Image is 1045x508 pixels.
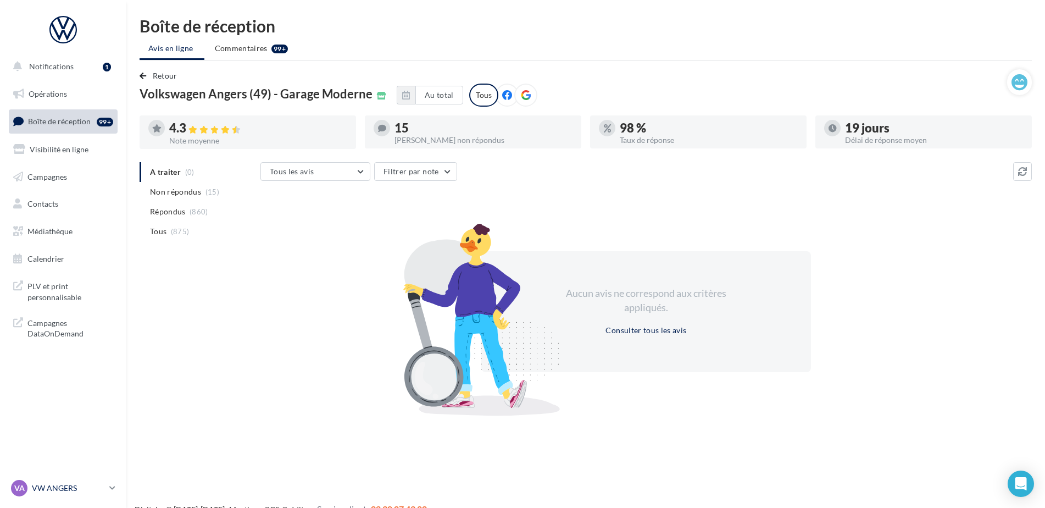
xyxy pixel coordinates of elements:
div: 15 [394,122,572,134]
span: Volkswagen Angers (49) - Garage Moderne [140,88,373,100]
p: VW ANGERS [32,483,105,494]
span: Médiathèque [27,227,73,236]
span: Tous les avis [270,167,314,176]
span: Opérations [29,89,67,98]
span: (875) [171,227,190,236]
button: Au total [397,86,463,104]
div: 19 jours [845,122,1023,134]
button: Au total [415,86,463,104]
span: Non répondus [150,186,201,197]
a: Contacts [7,192,120,216]
span: PLV et print personnalisable [27,279,113,302]
div: Taux de réponse [620,136,798,144]
span: Notifications [29,62,74,71]
a: Opérations [7,82,120,106]
div: Tous [469,84,498,107]
a: VA VW ANGERS [9,478,118,499]
span: VA [14,483,25,494]
span: Répondus [150,206,186,217]
button: Notifications 1 [7,55,115,78]
button: Consulter tous les avis [601,324,691,337]
div: 99+ [271,45,288,53]
span: (860) [190,207,208,216]
a: Médiathèque [7,220,120,243]
a: Campagnes DataOnDemand [7,311,120,344]
a: Visibilité en ligne [7,138,120,161]
button: Retour [140,69,182,82]
a: PLV et print personnalisable [7,274,120,307]
div: 1 [103,63,111,71]
div: Aucun avis ne correspond aux critères appliqués. [552,286,741,314]
div: Délai de réponse moyen [845,136,1023,144]
span: Contacts [27,199,58,208]
button: Filtrer par note [374,162,457,181]
div: [PERSON_NAME] non répondus [394,136,572,144]
span: Campagnes [27,172,67,181]
a: Calendrier [7,247,120,270]
span: Campagnes DataOnDemand [27,316,113,339]
div: 98 % [620,122,798,134]
button: Tous les avis [260,162,370,181]
div: Note moyenne [169,137,347,145]
div: Boîte de réception [140,18,1032,34]
span: Boîte de réception [28,117,91,126]
span: Retour [153,71,177,80]
a: Boîte de réception99+ [7,109,120,133]
span: Tous [150,226,166,237]
div: 4.3 [169,122,347,135]
span: (15) [205,187,219,196]
span: Commentaires [215,43,268,54]
span: Visibilité en ligne [30,145,88,154]
span: Calendrier [27,254,64,263]
div: 99+ [97,118,113,126]
div: Open Intercom Messenger [1008,471,1034,497]
a: Campagnes [7,165,120,189]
